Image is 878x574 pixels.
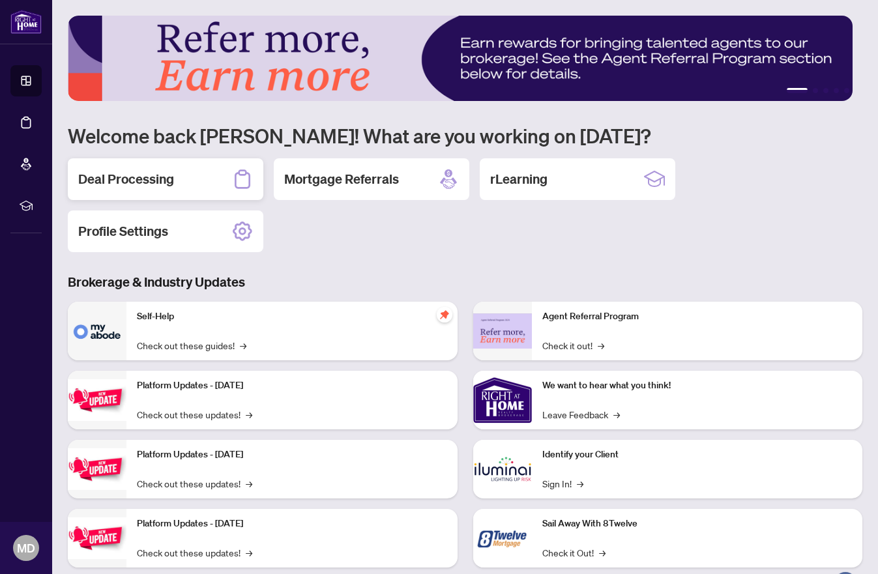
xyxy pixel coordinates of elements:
p: Sail Away With 8Twelve [542,517,853,531]
h2: rLearning [490,170,548,188]
a: Leave Feedback→ [542,407,620,422]
p: Platform Updates - [DATE] [137,517,447,531]
p: Platform Updates - [DATE] [137,379,447,393]
h1: Welcome back [PERSON_NAME]! What are you working on [DATE]? [68,123,862,148]
button: 5 [844,88,849,93]
a: Check out these updates!→ [137,545,252,560]
p: Identify your Client [542,448,853,462]
span: → [246,476,252,491]
h2: Profile Settings [78,222,168,240]
span: → [240,338,246,352]
img: Platform Updates - July 8, 2025 [68,448,126,489]
span: pushpin [437,307,452,323]
img: Identify your Client [473,440,532,498]
span: → [598,338,604,352]
p: Platform Updates - [DATE] [137,448,447,462]
a: Check out these updates!→ [137,407,252,422]
p: Agent Referral Program [542,309,853,324]
span: → [246,545,252,560]
span: MD [17,539,35,557]
img: Platform Updates - July 21, 2025 [68,379,126,420]
img: Agent Referral Program [473,313,532,349]
button: 3 [823,88,828,93]
span: → [599,545,606,560]
a: Sign In!→ [542,476,583,491]
a: Check it Out!→ [542,545,606,560]
h2: Deal Processing [78,170,174,188]
p: Self-Help [137,309,447,324]
button: Open asap [826,528,865,567]
img: Platform Updates - June 23, 2025 [68,517,126,558]
img: We want to hear what you think! [473,371,532,429]
p: We want to hear what you think! [542,379,853,393]
h2: Mortgage Referrals [284,170,399,188]
img: Self-Help [68,302,126,360]
button: 2 [813,88,818,93]
a: Check out these updates!→ [137,476,252,491]
span: → [246,407,252,422]
img: Sail Away With 8Twelve [473,509,532,567]
button: 4 [834,88,839,93]
a: Check it out!→ [542,338,604,352]
img: Slide 0 [68,16,853,101]
img: logo [10,10,42,34]
span: → [613,407,620,422]
span: → [577,476,583,491]
h3: Brokerage & Industry Updates [68,273,862,291]
button: 1 [787,88,808,93]
a: Check out these guides!→ [137,338,246,352]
